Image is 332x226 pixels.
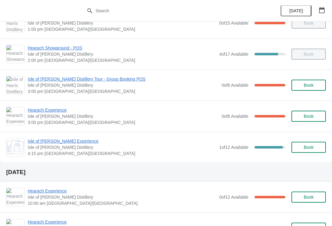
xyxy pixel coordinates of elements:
[28,82,219,88] span: Isle of [PERSON_NAME] Distillery
[291,192,326,203] button: Book
[28,219,216,225] span: Hearach Experience
[28,188,216,194] span: Hearach Experience
[219,145,248,150] span: 1 of 12 Available
[222,114,248,119] span: 0 of 6 Available
[28,88,219,94] span: 3:00 pm [GEOGRAPHIC_DATA]/[GEOGRAPHIC_DATA]
[28,138,216,144] span: Isle of [PERSON_NAME] Experience
[6,140,24,155] img: Isle of Harris Gin Experience | Isle of Harris Distillery | 4:15 pm Europe/London
[6,76,24,94] img: Isle of Harris Distillery Tour - Group Booking POS | Isle of Harris Distillery | 3:00 pm Europe/L...
[219,21,248,26] span: 0 of 15 Available
[28,20,216,26] span: Isle of [PERSON_NAME] Distillery
[28,194,216,200] span: Isle of [PERSON_NAME] Distillery
[28,150,216,157] span: 4:15 pm [GEOGRAPHIC_DATA]/[GEOGRAPHIC_DATA]
[6,14,24,32] img: Isle of Harris Distillery Tour - Group Booking POS | Isle of Harris Distillery | 1:00 pm Europe/L...
[28,57,216,63] span: 2:00 pm [GEOGRAPHIC_DATA]/[GEOGRAPHIC_DATA]
[6,45,24,63] img: Hearach Showaround - POS | Isle of Harris Distillery | 2:00 pm Europe/London
[28,45,216,51] span: Hearach Showaround - POS
[6,107,24,125] img: Hearach Experience | Isle of Harris Distillery | 3:00 pm Europe/London
[28,144,216,150] span: Isle of [PERSON_NAME] Distillery
[28,51,216,57] span: Isle of [PERSON_NAME] Distillery
[28,76,219,82] span: Isle of [PERSON_NAME] Distillery Tour - Group Booking POS
[291,142,326,153] button: Book
[28,200,216,206] span: 10:00 am [GEOGRAPHIC_DATA]/[GEOGRAPHIC_DATA]
[304,145,314,150] span: Book
[281,5,311,16] button: [DATE]
[304,114,314,119] span: Book
[28,119,219,125] span: 3:00 pm [GEOGRAPHIC_DATA]/[GEOGRAPHIC_DATA]
[95,5,249,16] input: Search
[219,52,248,57] span: 4 of 17 Available
[6,188,24,206] img: Hearach Experience | Isle of Harris Distillery | 10:00 am Europe/London
[6,169,326,175] h2: [DATE]
[304,195,314,200] span: Book
[28,26,216,32] span: 1:00 pm [GEOGRAPHIC_DATA]/[GEOGRAPHIC_DATA]
[222,83,248,88] span: 0 of 6 Available
[28,107,219,113] span: Hearach Experience
[28,113,219,119] span: Isle of [PERSON_NAME] Distillery
[291,111,326,122] button: Book
[289,8,303,13] span: [DATE]
[219,195,248,200] span: 0 of 12 Available
[304,83,314,88] span: Book
[291,80,326,91] button: Book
